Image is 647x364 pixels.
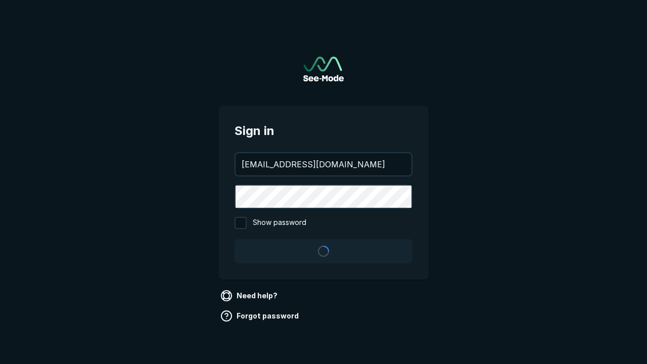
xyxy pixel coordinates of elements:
span: Sign in [235,122,412,140]
input: your@email.com [236,153,411,175]
a: Forgot password [218,308,303,324]
a: Need help? [218,288,282,304]
img: See-Mode Logo [303,57,344,81]
a: Go to sign in [303,57,344,81]
span: Show password [253,217,306,229]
